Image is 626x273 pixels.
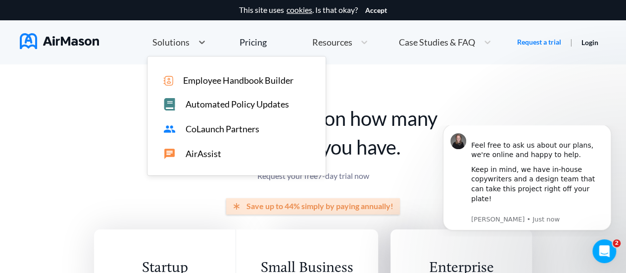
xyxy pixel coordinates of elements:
[240,38,267,47] div: Pricing
[43,90,176,99] p: Message from Holly, sent Just now
[186,149,221,159] span: AirAssist
[43,5,176,35] div: Feel free to ask us about our plans, we're online and happy to help.
[365,6,387,14] button: Accept cookies
[517,37,561,47] a: Request a trial
[287,5,312,14] a: cookies
[592,239,616,263] iframe: Intercom live chat
[43,40,176,88] div: Keep in mind, we have in-house copywriters and a design team that can take this project right off...
[163,76,173,86] img: icon
[240,33,267,51] a: Pricing
[613,239,621,247] span: 2
[428,125,626,236] iframe: Intercom notifications message
[43,5,176,88] div: Message content
[246,202,393,211] span: Save up to 44% simply by paying annually!
[183,75,293,86] span: Employee Handbook Builder
[94,104,532,162] h1: Pricing is based on how many employees you have.
[22,8,38,24] img: Profile image for Holly
[399,38,475,47] span: Case Studies & FAQ
[186,124,259,134] span: CoLaunch Partners
[186,99,289,109] span: Automated Policy Updates
[20,33,99,49] img: AirMason Logo
[94,171,532,180] p: Request your free 7 -day trial now
[152,38,190,47] span: Solutions
[312,38,352,47] span: Resources
[581,38,598,47] a: Login
[570,37,573,47] span: |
